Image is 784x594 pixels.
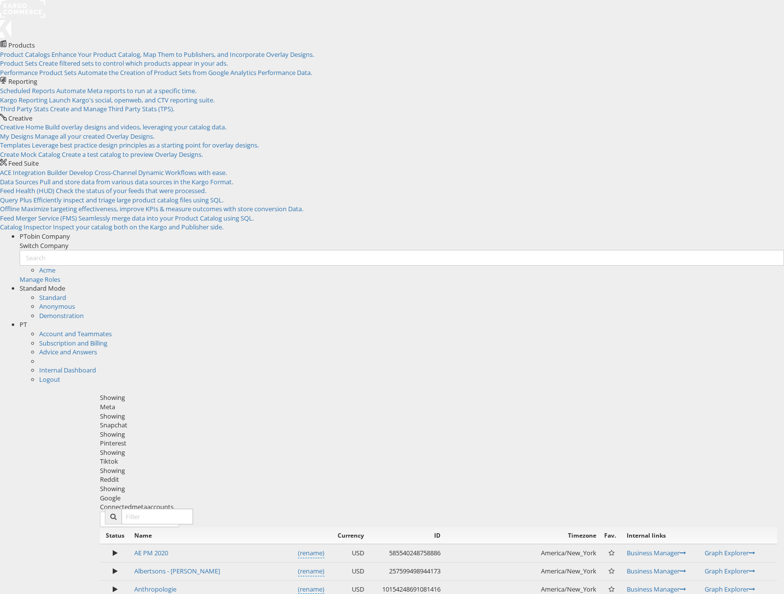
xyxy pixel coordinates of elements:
[8,77,37,86] span: Reporting
[100,466,777,475] div: Showing
[328,562,368,580] td: USD
[368,527,444,544] th: ID
[45,123,226,131] span: Build overlay designs and videos, leveraging your catalog data.
[134,567,220,575] a: Albertsons - [PERSON_NAME]
[627,567,686,575] a: Business Manager
[100,512,179,528] button: ConnectmetaAccounts
[100,494,777,503] div: Google
[39,329,112,338] a: Account and Teammates
[100,527,130,544] th: Status
[56,186,206,195] span: Check the status of your feeds that were processed.
[298,567,324,576] a: (rename)
[39,59,228,68] span: Create filtered sets to control which products appear in your ads.
[328,527,368,544] th: Currency
[56,86,196,95] span: Automate Meta reports to run at a specific time.
[39,311,84,320] a: Demonstration
[627,548,686,557] a: Business Manager
[39,347,97,356] a: Advice and Answers
[705,548,755,557] a: Graph Explorer
[40,177,233,186] span: Pull and store data from various data sources in the Kargo Format.
[20,232,70,241] span: PTobin Company
[53,223,223,231] span: Inspect your catalog both on the Kargo and Publisher side.
[100,502,777,512] div: Connected accounts
[8,114,32,123] span: Creative
[39,375,60,384] a: Logout
[623,527,700,544] th: Internal links
[100,439,777,448] div: Pinterest
[100,430,777,439] div: Showing
[100,457,777,466] div: Tiktok
[49,96,215,104] span: Launch Kargo's social, openweb, and CTV reporting suite.
[368,544,444,562] td: 585540248758886
[627,585,686,594] a: Business Manager
[100,412,777,421] div: Showing
[100,484,777,494] div: Showing
[39,339,107,347] a: Subscription and Billing
[8,159,39,168] span: Feed Suite
[33,196,223,204] span: Efficiently inspect and triage large product catalog files using SQL.
[600,527,623,544] th: Fav.
[62,150,203,159] span: Create a test catalog to preview Overlay Designs.
[100,448,777,457] div: Showing
[444,562,600,580] td: America/New_York
[35,132,154,141] span: Manage all your created Overlay Designs.
[50,104,174,113] span: Create and Manage Third Party Stats (TPS).
[32,141,259,149] span: Leverage best practice design principles as a starting point for overlay designs.
[39,366,96,374] a: Internal Dashboard
[100,393,777,402] div: Showing
[122,509,193,524] input: Filter
[132,502,147,511] span: meta
[134,585,176,594] a: Anthropologie
[444,527,600,544] th: Timezone
[21,204,303,213] span: Maximize targeting effectiveness, improve KPIs & measure outcomes with store conversion Data.
[8,41,35,49] span: Products
[20,284,65,293] span: Standard Mode
[705,585,755,594] a: Graph Explorer
[134,548,168,557] a: AE PM 2020
[298,548,324,558] a: (rename)
[705,567,755,575] a: Graph Explorer
[39,293,66,302] a: Standard
[39,302,75,311] a: Anonymous
[328,544,368,562] td: USD
[20,241,784,250] div: Switch Company
[78,214,254,223] span: Seamlessly merge data into your Product Catalog using SQL.
[444,544,600,562] td: America/New_York
[100,402,777,412] div: Meta
[69,168,227,177] span: Develop Cross-Channel Dynamic Workflows with ease.
[100,475,777,484] div: Reddit
[100,421,777,430] div: Snapchat
[20,250,784,266] input: Search
[51,50,314,59] span: Enhance Your Product Catalog, Map Them to Publishers, and Incorporate Overlay Designs.
[368,562,444,580] td: 257599498944173
[20,320,27,329] span: PT
[20,275,60,284] a: Manage Roles
[78,68,312,77] span: Automate the Creation of Product Sets from Google Analytics Performance Data.
[39,266,55,274] a: Acme
[130,527,328,544] th: Name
